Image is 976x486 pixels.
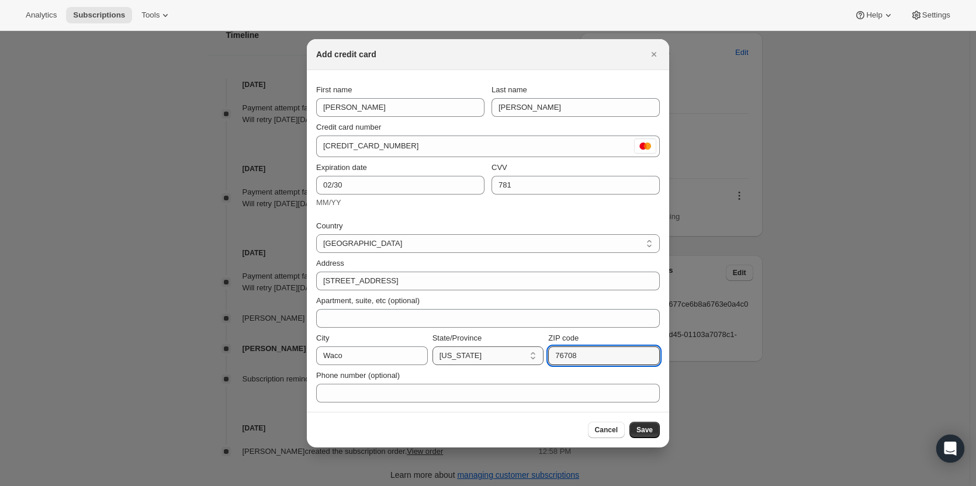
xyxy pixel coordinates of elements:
[847,7,901,23] button: Help
[134,7,178,23] button: Tools
[19,7,64,23] button: Analytics
[636,425,653,435] span: Save
[316,85,352,94] span: First name
[548,334,579,342] span: ZIP code
[316,163,367,172] span: Expiration date
[904,7,957,23] button: Settings
[588,422,625,438] button: Cancel
[316,296,420,305] span: Apartment, suite, etc (optional)
[141,11,160,20] span: Tools
[316,334,329,342] span: City
[595,425,618,435] span: Cancel
[316,123,381,131] span: Credit card number
[492,85,527,94] span: Last name
[432,334,482,342] span: State/Province
[316,259,344,268] span: Address
[629,422,660,438] button: Save
[316,371,400,380] span: Phone number (optional)
[66,7,132,23] button: Subscriptions
[922,11,950,20] span: Settings
[73,11,125,20] span: Subscriptions
[492,163,507,172] span: CVV
[316,198,341,207] span: MM/YY
[316,48,376,60] h2: Add credit card
[866,11,882,20] span: Help
[936,435,964,463] div: Open Intercom Messenger
[26,11,57,20] span: Analytics
[646,46,662,63] button: Close
[316,221,343,230] span: Country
